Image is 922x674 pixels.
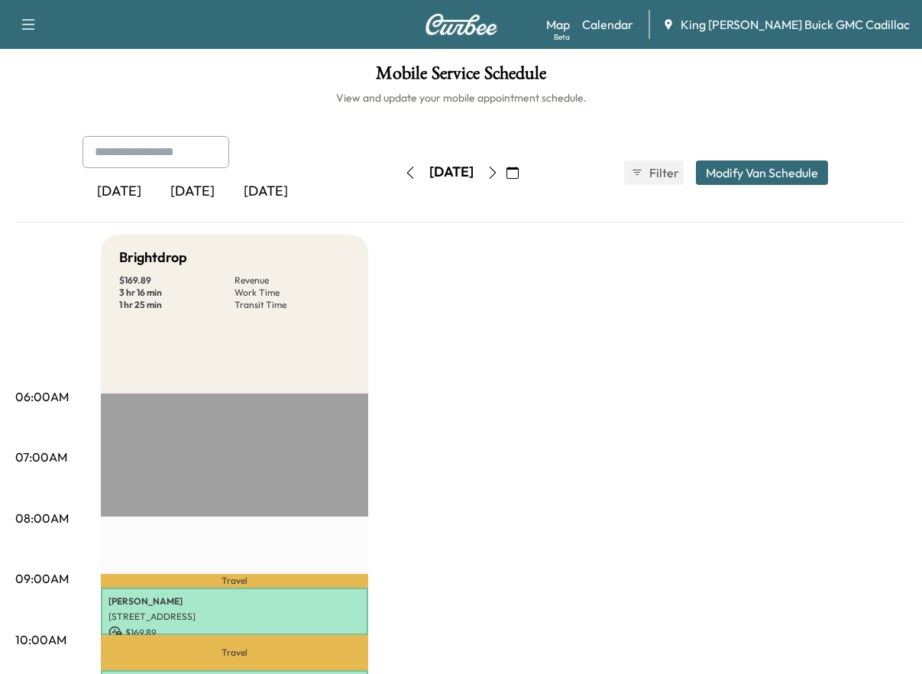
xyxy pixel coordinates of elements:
div: [DATE] [156,174,229,209]
div: Beta [554,31,570,43]
h6: View and update your mobile appointment schedule. [15,90,907,105]
div: [DATE] [229,174,302,209]
button: Filter [624,160,684,185]
p: $ 169.89 [108,626,361,640]
p: 10:00AM [15,630,66,649]
p: 06:00AM [15,387,69,406]
p: Revenue [235,274,350,287]
p: 09:00AM [15,569,69,588]
a: Calendar [582,15,633,34]
p: $ 169.89 [119,274,235,287]
button: Modify Van Schedule [696,160,828,185]
div: [DATE] [429,163,474,182]
p: Travel [101,574,368,587]
p: 3 hr 16 min [119,287,235,299]
p: [STREET_ADDRESS] [108,611,361,623]
div: [DATE] [82,174,156,209]
p: Transit Time [235,299,350,311]
p: [PERSON_NAME] [108,595,361,608]
a: MapBeta [546,15,570,34]
p: Travel [101,635,368,670]
p: 08:00AM [15,509,69,527]
p: 1 hr 25 min [119,299,235,311]
span: King [PERSON_NAME] Buick GMC Cadillac [681,15,910,34]
h5: Brightdrop [119,247,187,268]
p: Work Time [235,287,350,299]
span: Filter [649,164,677,182]
h1: Mobile Service Schedule [15,64,907,90]
img: Curbee Logo [425,14,498,35]
p: 07:00AM [15,448,67,466]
